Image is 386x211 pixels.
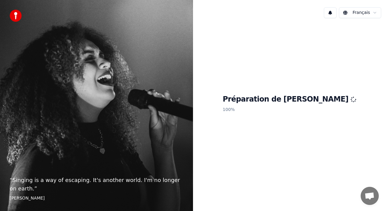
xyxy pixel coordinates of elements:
h1: Préparation de [PERSON_NAME] [223,95,356,104]
footer: [PERSON_NAME] [10,195,183,201]
p: 100 % [223,104,356,115]
p: “ Singing is a way of escaping. It's another world. I'm no longer on earth. ” [10,176,183,193]
div: Ouvrir le chat [361,187,379,205]
img: youka [10,10,22,22]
